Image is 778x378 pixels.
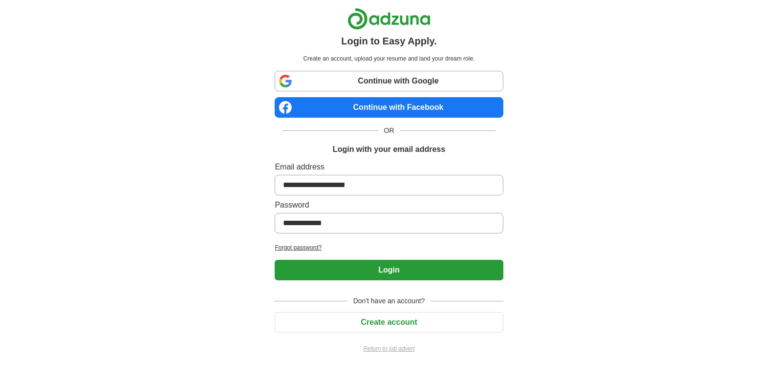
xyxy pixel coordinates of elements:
[333,144,445,155] h1: Login with your email address
[275,199,503,211] label: Password
[378,126,400,136] span: OR
[275,243,503,252] a: Forgot password?
[275,97,503,118] a: Continue with Facebook
[275,312,503,333] button: Create account
[275,161,503,173] label: Email address
[275,71,503,91] a: Continue with Google
[341,34,437,48] h1: Login to Easy Apply.
[277,54,501,63] p: Create an account, upload your resume and land your dream role.
[347,8,431,30] img: Adzuna logo
[275,318,503,326] a: Create account
[275,260,503,280] button: Login
[347,296,431,306] span: Don't have an account?
[275,344,503,353] a: Return to job advert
